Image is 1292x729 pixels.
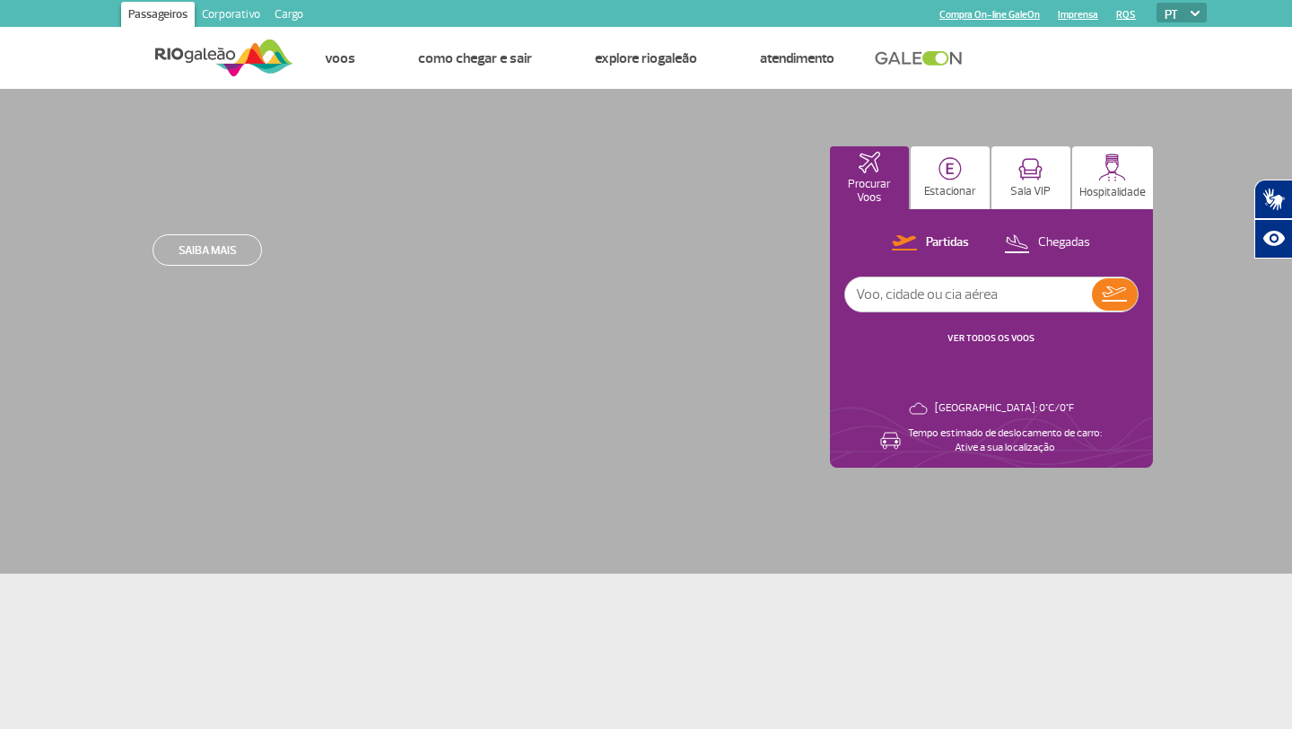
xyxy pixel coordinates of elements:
button: Abrir tradutor de língua de sinais. [1254,180,1292,219]
p: Hospitalidade [1079,186,1146,199]
div: Plugin de acessibilidade da Hand Talk. [1254,180,1292,259]
button: Hospitalidade [1072,146,1153,209]
button: Procurar Voos [830,146,909,209]
a: Imprensa [1058,9,1098,21]
a: Atendimento [760,49,834,67]
a: Corporativo [195,2,267,31]
a: Como chegar e sair [418,49,532,67]
button: Sala VIP [991,146,1070,209]
a: Explore RIOgaleão [595,49,697,67]
button: VER TODOS OS VOOS [942,331,1040,346]
p: Procurar Voos [839,178,900,205]
a: Voos [325,49,355,67]
input: Voo, cidade ou cia aérea [845,277,1092,312]
button: Chegadas [999,232,1096,255]
img: carParkingHome.svg [938,157,962,180]
a: RQS [1116,9,1136,21]
a: Passageiros [121,2,195,31]
button: Partidas [886,232,974,255]
button: Abrir recursos assistivos. [1254,219,1292,259]
a: Cargo [267,2,310,31]
p: Sala VIP [1010,185,1051,198]
p: Estacionar [924,185,976,198]
img: hospitality.svg [1098,154,1126,181]
img: vipRoom.svg [1018,158,1043,180]
p: [GEOGRAPHIC_DATA]: 0°C/0°F [935,401,1074,416]
p: Partidas [926,234,969,251]
img: airplaneHomeActive.svg [859,152,880,173]
button: Estacionar [911,146,990,209]
a: Compra On-line GaleOn [939,9,1040,21]
a: Saiba mais [153,234,262,266]
a: VER TODOS OS VOOS [947,332,1034,344]
p: Tempo estimado de deslocamento de carro: Ative a sua localização [908,426,1102,455]
p: Chegadas [1038,234,1090,251]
